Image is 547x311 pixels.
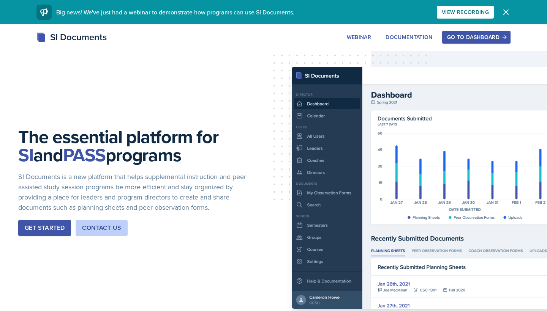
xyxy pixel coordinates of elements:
[82,223,121,232] div: Contact Us
[442,31,511,44] button: Go to Dashboard
[342,31,376,44] button: Webinar
[442,9,489,15] div: View Recording
[18,220,71,236] button: Get Started
[447,34,506,40] div: Go to Dashboard
[25,223,65,232] div: Get Started
[347,34,371,40] div: Webinar
[56,8,294,16] span: Big news! We've just had a webinar to demonstrate how programs can use SI Documents.
[437,6,494,19] button: View Recording
[76,220,128,236] button: Contact Us
[36,30,107,44] div: SI Documents
[386,34,433,40] div: Documentation
[381,31,438,44] button: Documentation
